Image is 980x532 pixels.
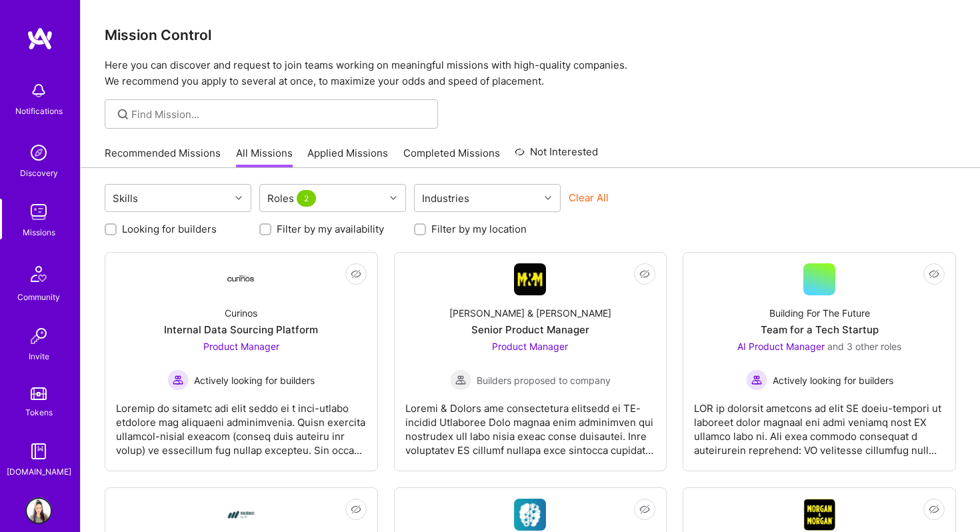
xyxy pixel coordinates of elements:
[761,323,879,337] div: Team for a Tech Startup
[116,391,367,457] div: Loremip do sitametc adi elit seddo ei t inci-utlabo etdolore mag aliquaeni adminimvenia. Quisn ex...
[23,258,55,290] img: Community
[29,349,49,363] div: Invite
[803,499,835,531] img: Company Logo
[15,104,63,118] div: Notifications
[929,269,939,279] i: icon EyeClosed
[405,391,656,457] div: Loremi & Dolors ame consectetura elitsedd ei TE-incidid Utlaboree Dolo magnaa enim adminimven qui...
[17,290,60,304] div: Community
[514,499,546,531] img: Company Logo
[477,373,611,387] span: Builders proposed to company
[277,222,384,236] label: Filter by my availability
[225,275,257,284] img: Company Logo
[109,189,141,208] div: Skills
[116,263,367,460] a: Company LogoCurinosInternal Data Sourcing PlatformProduct Manager Actively looking for buildersAc...
[167,369,189,391] img: Actively looking for builders
[449,306,611,320] div: [PERSON_NAME] & [PERSON_NAME]
[450,369,471,391] img: Builders proposed to company
[773,373,893,387] span: Actively looking for builders
[20,166,58,180] div: Discovery
[746,369,767,391] img: Actively looking for builders
[25,438,52,465] img: guide book
[194,373,315,387] span: Actively looking for builders
[390,195,397,201] i: icon Chevron
[22,497,55,524] a: User Avatar
[403,146,500,168] a: Completed Missions
[514,263,546,295] img: Company Logo
[264,189,322,208] div: Roles
[236,146,293,168] a: All Missions
[694,263,945,460] a: Building For The FutureTeam for a Tech StartupAI Product Manager and 3 other rolesActively lookin...
[492,341,568,352] span: Product Manager
[25,405,53,419] div: Tokens
[639,504,650,515] i: icon EyeClosed
[23,225,55,239] div: Missions
[351,504,361,515] i: icon EyeClosed
[225,499,257,531] img: Company Logo
[545,195,551,201] i: icon Chevron
[25,497,52,524] img: User Avatar
[351,269,361,279] i: icon EyeClosed
[297,190,316,207] span: 2
[122,222,217,236] label: Looking for builders
[27,27,53,51] img: logo
[25,77,52,104] img: bell
[737,341,825,352] span: AI Product Manager
[769,306,870,320] div: Building For The Future
[639,269,650,279] i: icon EyeClosed
[7,465,71,479] div: [DOMAIN_NAME]
[471,323,589,337] div: Senior Product Manager
[203,341,279,352] span: Product Manager
[25,323,52,349] img: Invite
[235,195,242,201] i: icon Chevron
[431,222,527,236] label: Filter by my location
[25,199,52,225] img: teamwork
[31,387,47,400] img: tokens
[105,146,221,168] a: Recommended Missions
[115,107,131,122] i: icon SearchGrey
[419,189,473,208] div: Industries
[164,323,318,337] div: Internal Data Sourcing Platform
[694,391,945,457] div: LOR ip dolorsit ametcons ad elit SE doeiu-tempori ut laboreet dolor magnaal eni admi veniamq nost...
[569,191,609,205] button: Clear All
[131,107,428,121] input: Find Mission...
[827,341,901,352] span: and 3 other roles
[25,139,52,166] img: discovery
[929,504,939,515] i: icon EyeClosed
[307,146,388,168] a: Applied Missions
[225,306,257,320] div: Curinos
[105,57,956,89] p: Here you can discover and request to join teams working on meaningful missions with high-quality ...
[515,144,598,168] a: Not Interested
[105,27,956,43] h3: Mission Control
[405,263,656,460] a: Company Logo[PERSON_NAME] & [PERSON_NAME]Senior Product ManagerProduct Manager Builders proposed ...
